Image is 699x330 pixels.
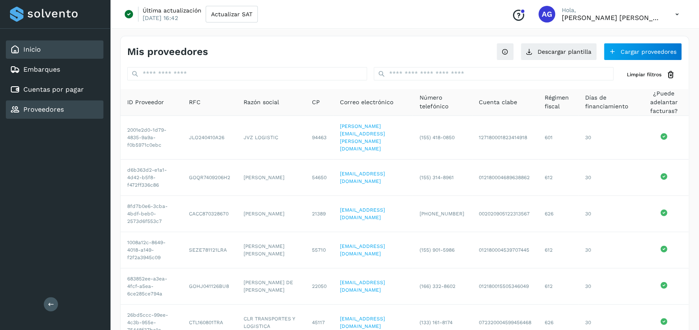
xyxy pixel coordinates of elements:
td: d6b363d2-e1a1-4d42-b5f8-f472ff336c86 [121,160,182,196]
span: [PHONE_NUMBER] [419,211,464,217]
button: Limpiar filtros [620,67,682,82]
td: [PERSON_NAME] [236,196,305,232]
h4: Mis proveedores [127,46,208,58]
td: 127180001823414918 [472,116,538,160]
span: Número telefónico [419,93,465,111]
td: 1008a12c-8649-4018-a149-f2f2a3945c09 [121,232,182,268]
td: JLO240410A26 [182,116,236,160]
td: 8fd7b0e6-3cba-4bdf-beb0-2573d6f553c7 [121,196,182,232]
td: 626 [538,196,578,232]
button: Descargar plantilla [520,43,597,60]
td: 601 [538,116,578,160]
div: Embarques [6,60,103,79]
span: (155) 418-0850 [419,135,454,140]
td: GOQR7409206H2 [182,160,236,196]
div: Cuentas por pagar [6,80,103,99]
a: Cuentas por pagar [23,85,84,93]
td: [PERSON_NAME] DE [PERSON_NAME] [236,268,305,305]
span: ¿Puede adelantar facturas? [645,89,682,115]
p: Última actualización [143,7,201,14]
p: Hola, [562,7,662,14]
span: (133) 161-8174 [419,320,452,325]
a: [EMAIL_ADDRESS][DOMAIN_NAME] [340,280,385,293]
a: Inicio [23,45,41,53]
a: Embarques [23,65,60,73]
td: 55710 [305,232,333,268]
td: 30 [578,196,639,232]
div: Proveedores [6,100,103,119]
td: 30 [578,160,639,196]
button: Actualizar SAT [206,6,258,22]
td: 612 [538,160,578,196]
td: 012180004689638862 [472,160,538,196]
span: (155) 314-8961 [419,175,453,180]
td: 21389 [305,196,333,232]
span: ID Proveedor [127,98,164,107]
a: [EMAIL_ADDRESS][DOMAIN_NAME] [340,243,385,257]
td: 22050 [305,268,333,305]
span: Limpiar filtros [627,71,661,78]
td: [PERSON_NAME] [236,160,305,196]
td: 002020905122313567 [472,196,538,232]
td: [PERSON_NAME] [PERSON_NAME] [236,232,305,268]
td: 94463 [305,116,333,160]
td: 30 [578,116,639,160]
td: 2001e2d0-1d79-4835-9a9a-f0b5971c0ebc [121,116,182,160]
td: 30 [578,232,639,268]
a: [PERSON_NAME][EMAIL_ADDRESS][PERSON_NAME][DOMAIN_NAME] [340,123,385,152]
button: Cargar proveedores [603,43,682,60]
span: RFC [189,98,200,107]
td: 683852ee-a3ea-4fcf-a5ea-6ce285ce794a [121,268,182,305]
span: Razón social [243,98,279,107]
td: 30 [578,268,639,305]
a: [EMAIL_ADDRESS][DOMAIN_NAME] [340,171,385,184]
span: (155) 901-5986 [419,247,454,253]
span: Cuenta clabe [479,98,517,107]
p: [DATE] 16:42 [143,14,178,22]
a: Proveedores [23,105,64,113]
td: CACC870328670 [182,196,236,232]
td: 54650 [305,160,333,196]
td: 012180015505346049 [472,268,538,305]
span: Actualizar SAT [211,11,252,17]
td: GOHJ041126BU8 [182,268,236,305]
span: Días de financiamiento [585,93,632,111]
span: CP [312,98,320,107]
span: Correo electrónico [340,98,393,107]
span: (166) 332-8602 [419,283,455,289]
td: 012180004539707445 [472,232,538,268]
div: Inicio [6,40,103,59]
p: Abigail Gonzalez Leon [562,14,662,22]
td: SEZE781121LRA [182,232,236,268]
span: Régimen fiscal [545,93,572,111]
td: JVZ LOGISTIC [236,116,305,160]
a: [EMAIL_ADDRESS][DOMAIN_NAME] [340,316,385,329]
a: [EMAIL_ADDRESS][DOMAIN_NAME] [340,207,385,220]
td: 612 [538,268,578,305]
td: 612 [538,232,578,268]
